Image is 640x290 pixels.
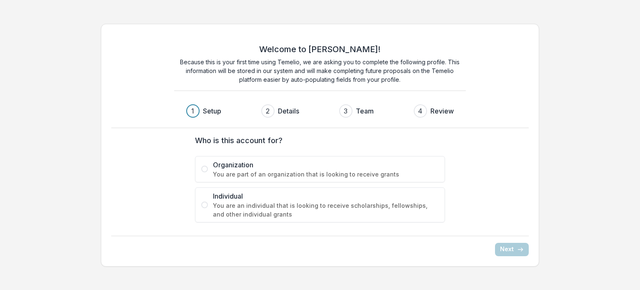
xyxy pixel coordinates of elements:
[259,44,380,54] h2: Welcome to [PERSON_NAME]!
[203,106,221,116] h3: Setup
[266,106,270,116] div: 2
[344,106,347,116] div: 3
[495,243,529,256] button: Next
[213,201,439,219] span: You are an individual that is looking to receive scholarships, fellowships, and other individual ...
[186,104,454,118] div: Progress
[195,135,440,146] label: Who is this account for?
[191,106,194,116] div: 1
[213,191,439,201] span: Individual
[213,170,439,179] span: You are part of an organization that is looking to receive grants
[213,160,439,170] span: Organization
[418,106,422,116] div: 4
[278,106,299,116] h3: Details
[356,106,374,116] h3: Team
[174,58,466,84] p: Because this is your first time using Temelio, we are asking you to complete the following profil...
[430,106,454,116] h3: Review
